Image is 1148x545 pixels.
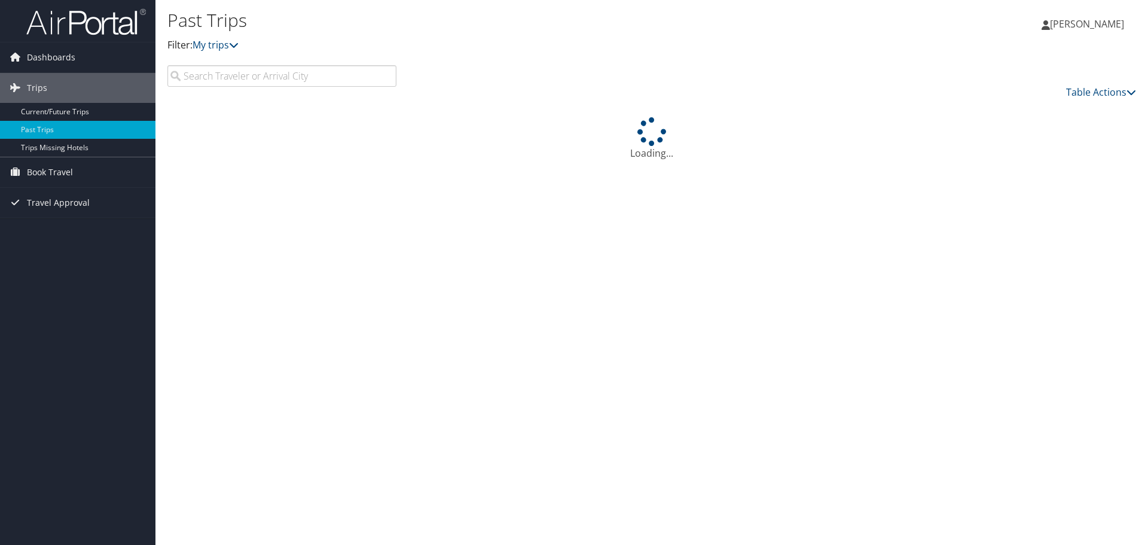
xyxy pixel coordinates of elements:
[193,38,239,51] a: My trips
[1050,17,1124,31] span: [PERSON_NAME]
[27,188,90,218] span: Travel Approval
[27,42,75,72] span: Dashboards
[26,8,146,36] img: airportal-logo.png
[167,65,396,87] input: Search Traveler or Arrival City
[1066,86,1136,99] a: Table Actions
[167,8,813,33] h1: Past Trips
[167,117,1136,160] div: Loading...
[1042,6,1136,42] a: [PERSON_NAME]
[27,73,47,103] span: Trips
[27,157,73,187] span: Book Travel
[167,38,813,53] p: Filter:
